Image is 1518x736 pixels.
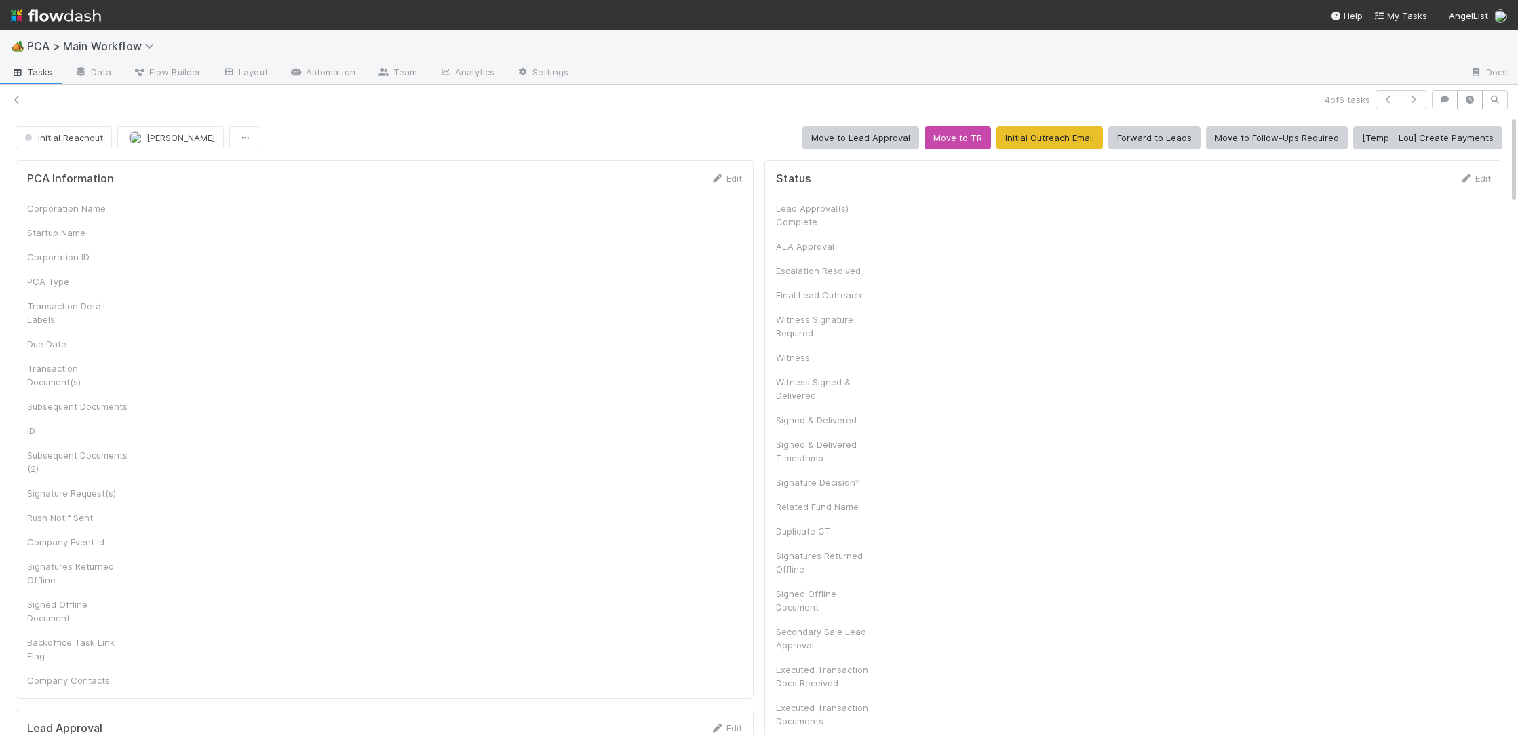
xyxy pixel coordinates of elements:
[802,126,919,149] button: Move to Lead Approval
[710,722,742,733] a: Edit
[710,173,742,184] a: Edit
[776,500,878,514] div: Related Fund Name
[11,4,101,27] img: logo-inverted-e16ddd16eac7371096b0.svg
[366,62,428,84] a: Team
[1459,173,1491,184] a: Edit
[16,126,112,149] button: Initial Reachout
[129,131,142,144] img: avatar_2bce2475-05ee-46d3-9413-d3901f5fa03f.png
[27,226,129,239] div: Startup Name
[1108,126,1201,149] button: Forward to Leads
[27,486,129,500] div: Signature Request(s)
[212,62,279,84] a: Layout
[1325,93,1370,106] span: 4 of 6 tasks
[1353,126,1502,149] button: [Temp - Lou] Create Payments
[117,126,224,149] button: [PERSON_NAME]
[776,288,878,302] div: Final Lead Outreach
[776,625,878,652] div: Secondary Sale Lead Approval
[1459,62,1518,84] a: Docs
[776,701,878,728] div: Executed Transaction Documents
[27,636,129,663] div: Backoffice Task Link Flag
[27,424,129,438] div: ID
[505,62,579,84] a: Settings
[133,65,201,79] span: Flow Builder
[1330,9,1363,22] div: Help
[279,62,366,84] a: Automation
[776,476,878,489] div: Signature Decision?
[1206,126,1348,149] button: Move to Follow-Ups Required
[27,172,114,186] h5: PCA Information
[147,132,215,143] span: [PERSON_NAME]
[776,587,878,614] div: Signed Offline Document
[27,362,129,389] div: Transaction Document(s)
[27,674,129,687] div: Company Contacts
[776,438,878,465] div: Signed & Delivered Timestamp
[1494,9,1507,23] img: avatar_2bce2475-05ee-46d3-9413-d3901f5fa03f.png
[122,62,212,84] a: Flow Builder
[776,663,878,690] div: Executed Transaction Docs Received
[27,201,129,215] div: Corporation Name
[1374,9,1427,22] a: My Tasks
[776,524,878,538] div: Duplicate CT
[27,400,129,413] div: Subsequent Documents
[27,299,129,326] div: Transaction Detail Labels
[27,250,129,264] div: Corporation ID
[27,722,102,735] h5: Lead Approval
[776,549,878,576] div: Signatures Returned Offline
[27,511,129,524] div: Rush Notif Sent
[27,275,129,288] div: PCA Type
[27,598,129,625] div: Signed Offline Document
[1449,10,1488,21] span: AngelList
[996,126,1103,149] button: Initial Outreach Email
[776,375,878,402] div: Witness Signed & Delivered
[776,172,811,186] h5: Status
[925,126,991,149] button: Move to TR
[27,39,161,53] span: PCA > Main Workflow
[11,65,53,79] span: Tasks
[11,40,24,52] span: 🏕️
[776,201,878,229] div: Lead Approval(s) Complete
[1374,10,1427,21] span: My Tasks
[22,132,103,143] span: Initial Reachout
[776,313,878,340] div: Witness Signature Required
[27,535,129,549] div: Company Event Id
[776,351,878,364] div: Witness
[27,448,129,476] div: Subsequent Documents (2)
[27,337,129,351] div: Due Date
[776,264,878,277] div: Escalation Resolved
[776,239,878,253] div: ALA Approval
[27,560,129,587] div: Signatures Returned Offline
[428,62,505,84] a: Analytics
[64,62,122,84] a: Data
[776,413,878,427] div: Signed & Delivered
